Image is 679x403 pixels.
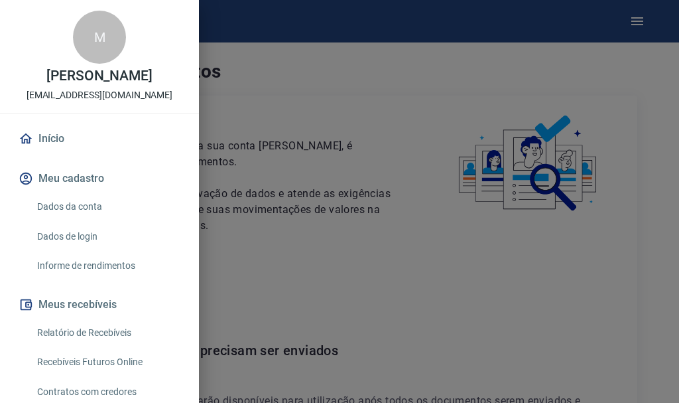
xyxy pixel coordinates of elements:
[16,124,183,153] a: Início
[27,88,173,102] p: [EMAIL_ADDRESS][DOMAIN_NAME]
[32,349,183,376] a: Recebíveis Futuros Online
[73,11,126,64] div: M
[16,164,183,193] button: Meu cadastro
[46,69,153,83] p: [PERSON_NAME]
[16,290,183,319] button: Meus recebíveis
[32,223,183,250] a: Dados de login
[32,193,183,220] a: Dados da conta
[32,319,183,347] a: Relatório de Recebíveis
[32,252,183,280] a: Informe de rendimentos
